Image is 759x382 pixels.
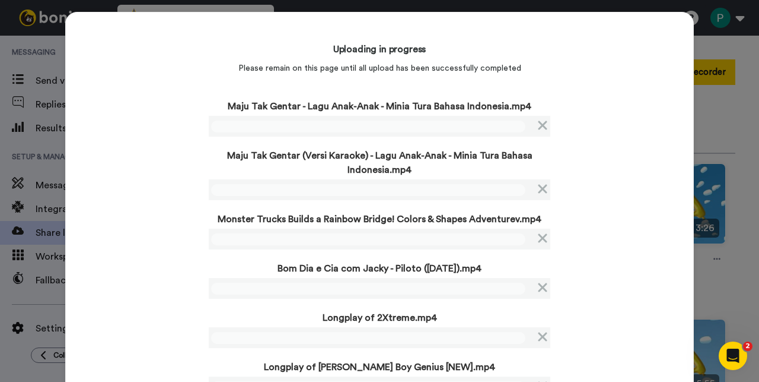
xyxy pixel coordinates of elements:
[743,342,752,351] span: 2
[238,62,521,74] p: Please remain on this page until all upload has been successfully completed
[209,212,550,226] p: Monster Trucks Builds a Rainbow Bridge! Colors & Shapes Adventurev.mp4
[209,261,550,276] p: Bom Dia e Cia com Jacky - Piloto ([DATE]).mp4
[209,149,550,177] p: Maju Tak Gentar (Versi Karaoke) - Lagu Anak-Anak - Minia Tura Bahasa Indonesia.mp4
[209,311,550,325] p: Longplay of 2Xtreme.mp4
[209,360,550,374] p: Longplay of [PERSON_NAME] Boy Genius [NEW].mp4
[333,42,426,56] h4: Uploading in progress
[719,342,747,370] iframe: Intercom live chat
[209,99,550,113] p: Maju Tak Gentar - Lagu Anak-Anak - Minia Tura Bahasa Indonesia.mp4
